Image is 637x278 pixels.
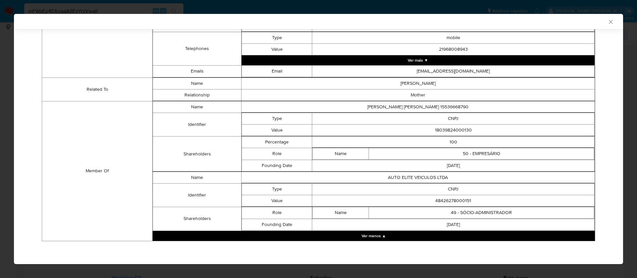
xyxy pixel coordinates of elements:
[153,183,241,207] td: Identifier
[153,172,241,183] td: Name
[242,183,312,195] td: Type
[313,148,369,159] td: Name
[241,78,595,89] td: [PERSON_NAME]
[369,148,594,159] td: 50 - EMPRESÁRIO
[14,14,623,264] div: closure-recommendation-modal
[153,32,241,65] td: Telephones
[242,55,595,65] button: Expand array
[153,89,241,101] td: Relationship
[241,101,595,113] td: [PERSON_NAME] [PERSON_NAME] 15536668790
[242,219,312,230] td: Founding Date
[153,231,595,241] button: Collapse array
[153,101,241,113] td: Name
[242,160,312,171] td: Founding Date
[241,172,595,183] td: AUTO ELITE VEICULOS LTDA
[153,207,241,231] td: Shareholders
[242,113,312,124] td: Type
[153,113,241,136] td: Identifier
[312,32,595,43] td: mobile
[242,65,312,77] td: Email
[153,136,241,172] td: Shareholders
[369,207,594,218] td: 49 - SÓCIO-ADMINISTRADOR
[242,207,312,219] td: Role
[312,113,595,124] td: CNPJ
[242,124,312,136] td: Value
[242,32,312,43] td: Type
[312,136,595,148] td: 100
[312,160,595,171] td: [DATE]
[242,195,312,206] td: Value
[312,219,595,230] td: [DATE]
[42,101,153,241] td: Member Of
[242,43,312,55] td: Value
[607,19,613,25] button: Fechar a janela
[312,195,595,206] td: 48426278000151
[153,78,241,89] td: Name
[313,207,369,218] td: Name
[312,43,595,55] td: 21968008943
[312,124,595,136] td: 18039824000130
[242,148,312,160] td: Role
[312,65,595,77] td: [EMAIL_ADDRESS][DOMAIN_NAME]
[242,136,312,148] td: Percentage
[312,183,595,195] td: CNPJ
[153,65,241,77] td: Emails
[241,89,595,101] td: Mother
[42,78,153,101] td: Related To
